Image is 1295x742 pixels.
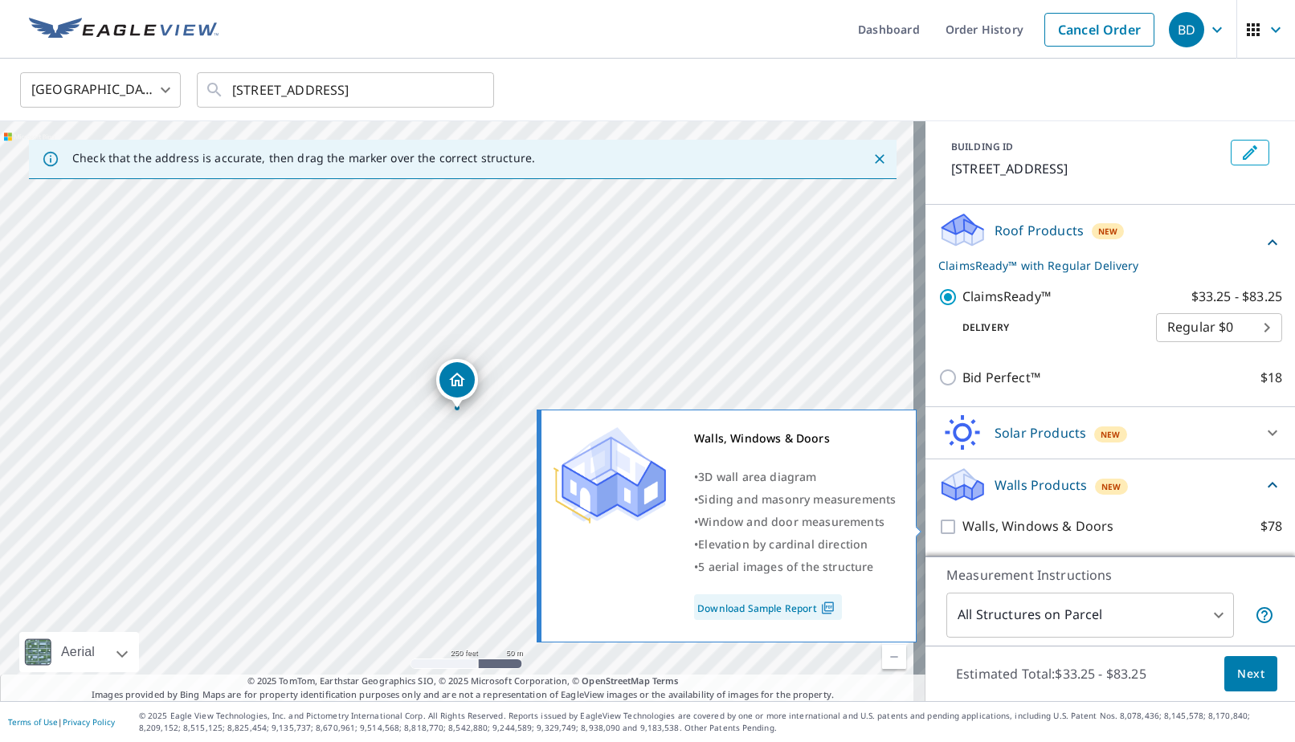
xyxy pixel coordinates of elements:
span: 5 aerial images of the structure [698,559,873,574]
div: Solar ProductsNew [938,414,1282,452]
div: • [694,556,896,578]
a: Privacy Policy [63,716,115,728]
p: $78 [1260,516,1282,536]
p: Walls, Windows & Doors [962,516,1113,536]
a: Terms of Use [8,716,58,728]
img: EV Logo [29,18,219,42]
a: Terms [652,675,679,687]
div: • [694,511,896,533]
p: | [8,717,115,727]
span: New [1101,428,1121,441]
span: New [1098,225,1118,238]
div: Roof ProductsNewClaimsReady™ with Regular Delivery [938,211,1282,274]
div: Aerial [19,632,139,672]
div: • [694,466,896,488]
p: Roof Products [995,221,1084,240]
div: [GEOGRAPHIC_DATA] [20,67,181,112]
span: Next [1237,664,1264,684]
p: Estimated Total: $33.25 - $83.25 [943,656,1159,691]
img: Pdf Icon [817,601,839,615]
div: Aerial [56,632,100,672]
span: Window and door measurements [698,514,884,529]
p: ClaimsReady™ [962,287,1051,307]
p: © 2025 Eagle View Technologies, Inc. and Pictometry International Corp. All Rights Reserved. Repo... [139,710,1287,734]
p: Solar Products [995,423,1086,442]
input: Search by address or latitude-longitude [232,67,461,112]
span: New [1101,480,1121,493]
p: Measurement Instructions [946,565,1274,585]
p: $18 [1260,368,1282,388]
button: Close [869,149,890,169]
p: $33.25 - $83.25 [1191,287,1282,307]
div: Walls ProductsNew [938,466,1282,503]
p: Bid Perfect™ [962,368,1040,388]
span: Your report will include each building or structure inside the parcel boundary. In some cases, du... [1255,605,1274,625]
div: All Structures on Parcel [946,593,1234,638]
div: Dropped pin, building 1, Residential property, 426 Spring Hollow Dr Middletown, DE 19709 [436,359,478,409]
button: Edit building 1 [1231,140,1269,165]
span: Siding and masonry measurements [698,491,896,507]
img: Premium [554,427,666,524]
p: Walls Products [995,475,1087,495]
div: BD [1169,12,1204,47]
a: Download Sample Report [694,594,842,620]
p: [STREET_ADDRESS] [951,159,1224,178]
div: • [694,488,896,511]
span: 3D wall area diagram [698,469,816,484]
p: ClaimsReady™ with Regular Delivery [938,257,1263,274]
span: Elevation by cardinal direction [698,536,868,552]
span: © 2025 TomTom, Earthstar Geographics SIO, © 2025 Microsoft Corporation, © [247,675,679,688]
div: Regular $0 [1156,305,1282,350]
a: Current Level 17, Zoom Out [882,645,906,669]
p: BUILDING ID [951,140,1013,153]
a: OpenStreetMap [582,675,649,687]
div: Walls, Windows & Doors [694,427,896,450]
button: Next [1224,656,1277,692]
p: Delivery [938,320,1156,335]
div: • [694,533,896,556]
p: Check that the address is accurate, then drag the marker over the correct structure. [72,151,535,165]
a: Cancel Order [1044,13,1154,47]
